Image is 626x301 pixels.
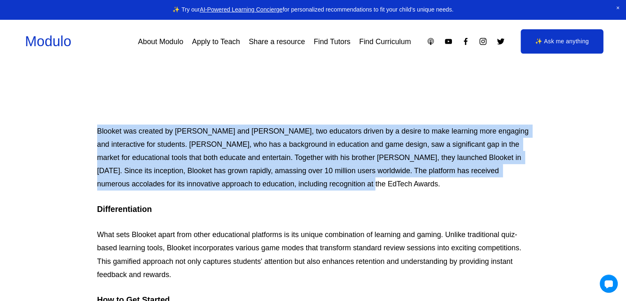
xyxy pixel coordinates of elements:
[521,29,603,54] a: ✨ Ask me anything
[200,6,282,13] a: AI-Powered Learning Concierge
[314,34,350,49] a: Find Tutors
[138,34,183,49] a: About Modulo
[426,37,435,46] a: Apple Podcasts
[25,33,71,49] a: Modulo
[479,37,487,46] a: Instagram
[97,205,152,214] strong: Differentiation
[249,34,305,49] a: Share a resource
[192,34,240,49] a: Apply to Teach
[461,37,470,46] a: Facebook
[444,37,453,46] a: YouTube
[97,228,529,281] p: What sets Blooket apart from other educational platforms is its unique combination of learning an...
[496,37,505,46] a: Twitter
[359,34,411,49] a: Find Curriculum
[97,125,529,190] p: Blooket was created by [PERSON_NAME] and [PERSON_NAME], two educators driven by a desire to make ...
